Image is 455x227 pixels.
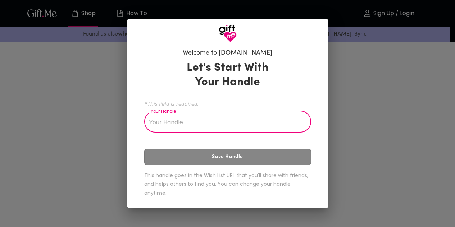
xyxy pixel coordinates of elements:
span: *This field is required. [144,100,311,107]
h3: Let's Start With Your Handle [178,61,278,89]
h6: Welcome to [DOMAIN_NAME] [183,49,272,57]
input: Your Handle [144,112,303,133]
img: GiftMe Logo [219,24,237,42]
h6: This handle goes in the Wish List URL that you'll share with friends, and helps others to find yo... [144,171,311,198]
